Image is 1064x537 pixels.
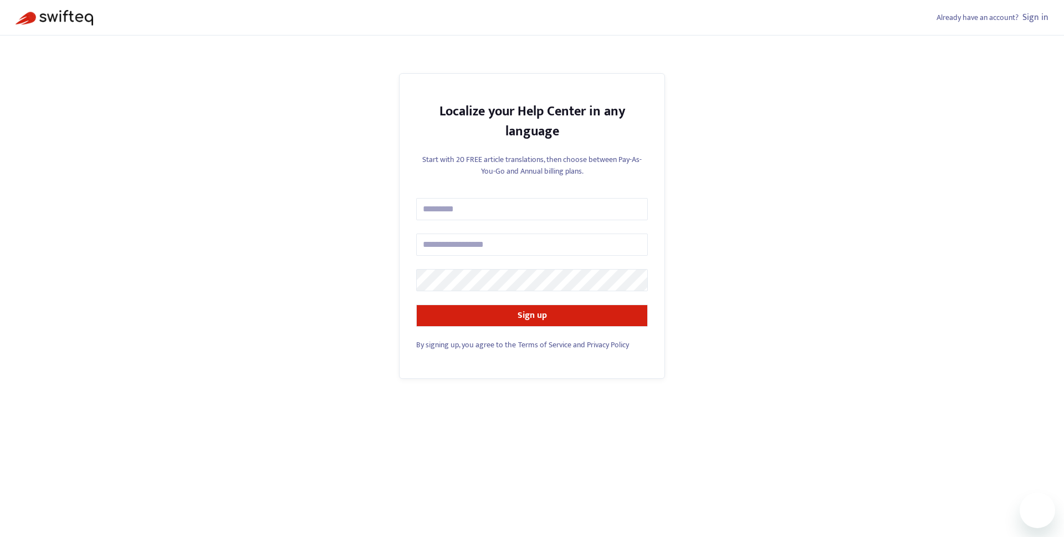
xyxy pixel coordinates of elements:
[937,11,1019,24] span: Already have an account?
[416,338,516,351] span: By signing up, you agree to the
[587,338,629,351] a: Privacy Policy
[1022,10,1048,25] a: Sign in
[1020,493,1055,528] iframe: Bouton de lancement de la fenêtre de messagerie
[416,339,648,351] div: and
[416,154,648,177] p: Start with 20 FREE article translations, then choose between Pay-As-You-Go and Annual billing plans.
[439,100,625,143] strong: Localize your Help Center in any language
[518,308,547,323] strong: Sign up
[518,338,571,351] a: Terms of Service
[16,10,93,26] img: Swifteq
[416,305,648,327] button: Sign up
